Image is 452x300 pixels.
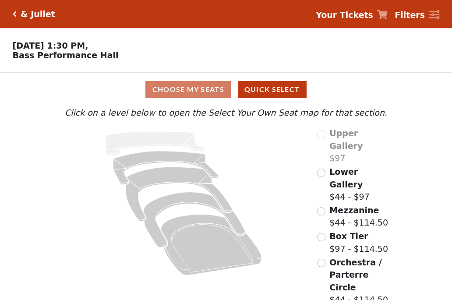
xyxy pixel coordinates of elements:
[106,131,205,155] path: Upper Gallery - Seats Available: 0
[395,9,439,21] a: Filters
[113,151,219,184] path: Lower Gallery - Seats Available: 146
[63,106,389,119] p: Click on a level below to open the Select Your Own Seat map for that section.
[329,167,363,189] span: Lower Gallery
[13,11,17,17] a: Click here to go back to filters
[329,127,389,165] label: $97
[161,215,262,275] path: Orchestra / Parterre Circle - Seats Available: 147
[329,230,388,255] label: $97 - $114.50
[329,231,368,241] span: Box Tier
[238,81,307,98] button: Quick Select
[329,128,363,151] span: Upper Gallery
[316,10,373,20] strong: Your Tickets
[329,204,388,229] label: $44 - $114.50
[316,9,388,21] a: Your Tickets
[329,258,381,292] span: Orchestra / Parterre Circle
[21,9,55,19] h5: & Juliet
[329,205,379,215] span: Mezzanine
[395,10,425,20] strong: Filters
[329,166,389,203] label: $44 - $97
